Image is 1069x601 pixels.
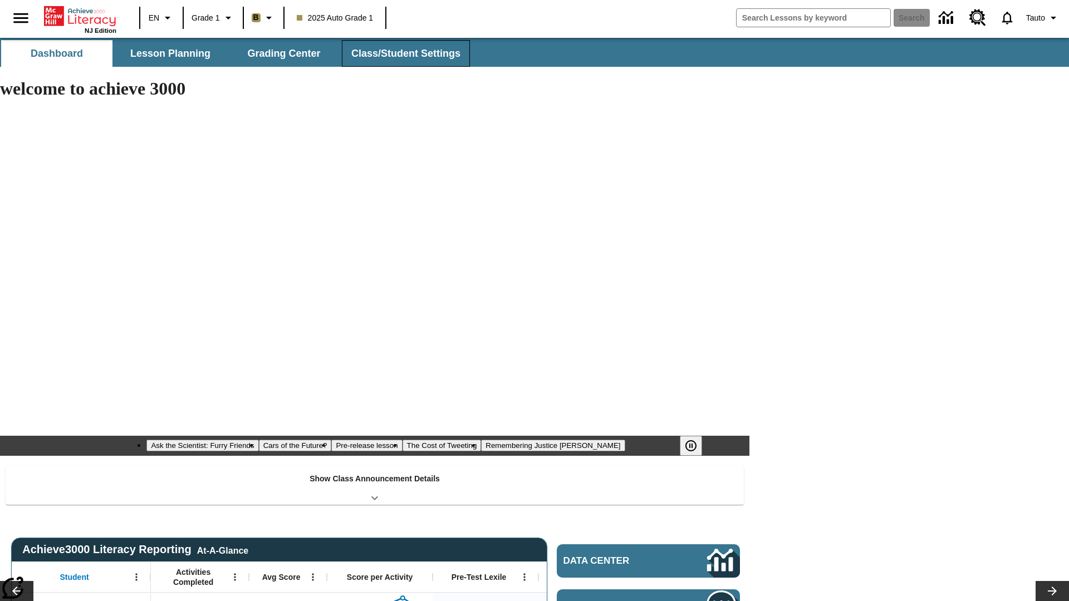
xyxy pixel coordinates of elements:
[563,555,669,566] span: Data Center
[347,572,413,582] span: Score per Activity
[259,440,332,451] button: Slide 2 Cars of the Future?
[146,440,258,451] button: Slide 1 Ask the Scientist: Furry Friends
[993,3,1022,32] a: Notifications
[85,27,116,34] span: NJ Edition
[516,569,533,585] button: Open Menu
[1036,581,1069,601] button: Lesson carousel, Next
[115,40,226,67] button: Lesson Planning
[31,47,83,60] span: Dashboard
[1026,12,1045,24] span: Tauto
[128,569,145,585] button: Open Menu
[305,569,321,585] button: Open Menu
[187,8,239,28] button: Grade: Grade 1, Select a grade
[932,3,963,33] a: Data Center
[22,543,248,556] span: Achieve3000 Literacy Reporting
[262,572,301,582] span: Avg Score
[44,4,116,34] div: Home
[6,466,744,505] div: Show Class Announcement Details
[297,12,374,24] span: 2025 Auto Grade 1
[130,47,210,60] span: Lesson Planning
[351,47,460,60] span: Class/Student Settings
[1,40,112,67] button: Dashboard
[452,572,507,582] span: Pre-Test Lexile
[737,9,890,27] input: search field
[403,440,482,451] button: Slide 4 The Cost of Tweeting
[227,569,243,585] button: Open Menu
[680,436,713,456] div: Pause
[44,5,116,27] a: Home
[149,12,159,24] span: EN
[310,473,440,485] p: Show Class Announcement Details
[60,572,89,582] span: Student
[963,3,993,33] a: Resource Center, Will open in new tab
[228,40,340,67] button: Grading Center
[4,2,37,35] button: Open side menu
[144,8,179,28] button: Language: EN, Select a language
[192,12,220,24] span: Grade 1
[331,440,402,451] button: Slide 3 Pre-release lesson
[1022,8,1065,28] button: Profile/Settings
[557,544,740,578] a: Data Center
[481,440,625,451] button: Slide 5 Remembering Justice O'Connor
[680,436,702,456] button: Pause
[247,47,320,60] span: Grading Center
[253,11,259,24] span: B
[156,567,230,587] span: Activities Completed
[247,8,280,28] button: Boost Class color is light brown. Change class color
[197,544,248,556] div: At-A-Glance
[342,40,470,67] button: Class/Student Settings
